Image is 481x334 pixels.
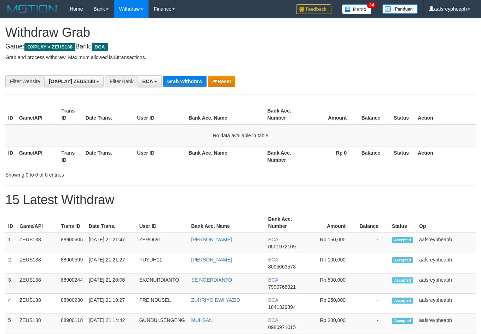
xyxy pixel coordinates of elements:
[5,273,17,294] td: 3
[416,233,476,253] td: aafsreypheaph
[307,146,358,166] th: Rp 0
[356,253,389,273] td: -
[416,294,476,314] td: aafsreypheaph
[142,79,153,84] span: BCA
[389,213,416,233] th: Status
[86,233,137,253] td: [DATE] 21:21:47
[5,75,44,87] div: Filter Website
[416,253,476,273] td: aafsreypheaph
[112,54,118,60] strong: 10
[5,146,16,166] th: ID
[268,257,278,263] span: BCA
[5,125,476,146] td: No data available in table
[58,294,86,314] td: 88900230
[86,213,137,233] th: Date Trans.
[268,237,278,242] span: BCA
[356,294,389,314] td: -
[49,79,95,84] span: [OXPLAY] ZEUS138
[268,324,296,330] span: Copy 0980971015 to clipboard
[105,75,138,87] div: Filter Bank
[189,213,266,233] th: Bank Acc. Name
[137,294,189,314] td: PREINDUSEL
[342,4,372,14] img: Button%20Memo.svg
[307,314,356,334] td: Rp 200,000
[265,146,307,166] th: Bank Acc. Number
[5,43,476,50] h4: Game: Bank:
[307,294,356,314] td: Rp 250,000
[86,273,137,294] td: [DATE] 21:20:06
[17,273,58,294] td: ZEUS138
[17,233,58,253] td: ZEUS138
[382,4,418,14] img: panduan.png
[16,104,59,125] th: Game/API
[5,104,16,125] th: ID
[392,237,413,243] span: Accepted
[5,25,476,40] h1: Withdraw Grab
[83,146,134,166] th: Date Trans.
[416,213,476,233] th: Op
[5,213,17,233] th: ID
[392,277,413,283] span: Accepted
[416,273,476,294] td: aafsreypheaph
[268,304,296,310] span: Copy 1841329894 to clipboard
[296,4,331,14] img: Feedback.jpg
[44,75,104,87] button: [OXPLAY] ZEUS138
[186,104,264,125] th: Bank Acc. Name
[58,253,86,273] td: 88900599
[86,314,137,334] td: [DATE] 21:14:42
[392,257,413,263] span: Accepted
[268,264,296,270] span: Copy 8005003578 to clipboard
[268,284,296,290] span: Copy 7990768921 to clipboard
[137,314,189,334] td: GUNDULSENGENG
[265,104,307,125] th: Bank Acc. Number
[137,213,189,233] th: User ID
[58,314,86,334] td: 88900118
[58,233,86,253] td: 88900605
[268,297,278,303] span: BCA
[5,233,17,253] td: 1
[307,273,356,294] td: Rp 500,000
[268,317,278,323] span: BCA
[5,253,17,273] td: 2
[265,213,307,233] th: Bank Acc. Number
[17,253,58,273] td: ZEUS138
[17,314,58,334] td: ZEUS138
[357,104,391,125] th: Balance
[17,294,58,314] td: ZEUS138
[5,168,195,178] div: Showing 0 to 0 of 0 entries
[24,43,75,51] span: OXPLAY > ZEUS138
[307,213,356,233] th: Amount
[392,318,413,324] span: Accepted
[5,294,17,314] td: 4
[392,298,413,304] span: Accepted
[5,4,59,14] img: MOTION_logo.png
[59,146,83,166] th: Trans ID
[415,104,476,125] th: Action
[391,146,415,166] th: Status
[5,193,476,207] h1: 15 Latest Withdraw
[134,104,186,125] th: User ID
[356,233,389,253] td: -
[191,257,232,263] a: [PERSON_NAME]
[191,237,232,242] a: [PERSON_NAME]
[134,146,186,166] th: User ID
[137,233,189,253] td: ZERO691
[268,277,278,283] span: BCA
[357,146,391,166] th: Balance
[208,76,235,87] button: Reset
[137,253,189,273] td: PUYUH11
[86,253,137,273] td: [DATE] 21:21:27
[268,244,296,249] span: Copy 0501972109 to clipboard
[163,76,207,87] button: Grab Withdraw
[307,253,356,273] td: Rp 100,000
[137,273,189,294] td: EKONURDIANTO
[356,213,389,233] th: Balance
[59,104,83,125] th: Trans ID
[58,213,86,233] th: Trans ID
[5,314,17,334] td: 5
[5,54,476,61] p: Grab and process withdraw. Maximum allowed is transactions.
[356,314,389,334] td: -
[191,317,213,323] a: MUHSAN
[138,75,162,87] button: BCA
[16,146,59,166] th: Game/API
